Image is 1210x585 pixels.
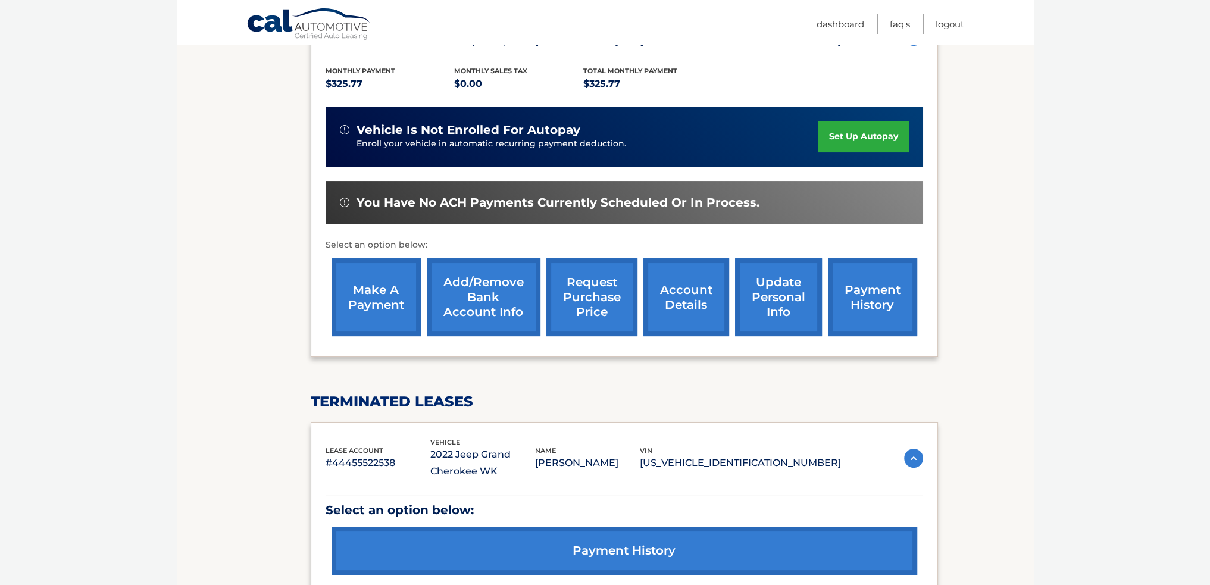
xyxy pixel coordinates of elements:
p: $0.00 [454,76,583,92]
span: Total Monthly Payment [583,67,677,75]
span: vehicle is not enrolled for autopay [357,123,580,137]
h2: terminated leases [311,393,938,411]
p: [PERSON_NAME] [535,455,640,471]
img: alert-white.svg [340,198,349,207]
p: Select an option below: [326,500,923,521]
a: FAQ's [890,14,910,34]
a: Cal Automotive [246,8,371,42]
a: make a payment [332,258,421,336]
a: Logout [936,14,964,34]
p: $325.77 [326,76,455,92]
span: vehicle [430,438,460,446]
a: Dashboard [817,14,864,34]
img: accordion-active.svg [904,449,923,468]
a: set up autopay [818,121,908,152]
p: Select an option below: [326,238,923,252]
p: 2022 Jeep Grand Cherokee WK [430,446,535,480]
a: account details [643,258,729,336]
span: vin [640,446,652,455]
a: Add/Remove bank account info [427,258,540,336]
span: lease account [326,446,383,455]
a: update personal info [735,258,822,336]
a: payment history [828,258,917,336]
p: Enroll your vehicle in automatic recurring payment deduction. [357,137,818,151]
a: request purchase price [546,258,637,336]
span: Monthly Payment [326,67,395,75]
span: You have no ACH payments currently scheduled or in process. [357,195,759,210]
img: alert-white.svg [340,125,349,134]
span: name [535,446,556,455]
p: $325.77 [583,76,712,92]
span: Monthly sales Tax [454,67,527,75]
p: [US_VEHICLE_IDENTIFICATION_NUMBER] [640,455,841,471]
p: #44455522538 [326,455,430,471]
a: payment history [332,527,917,575]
